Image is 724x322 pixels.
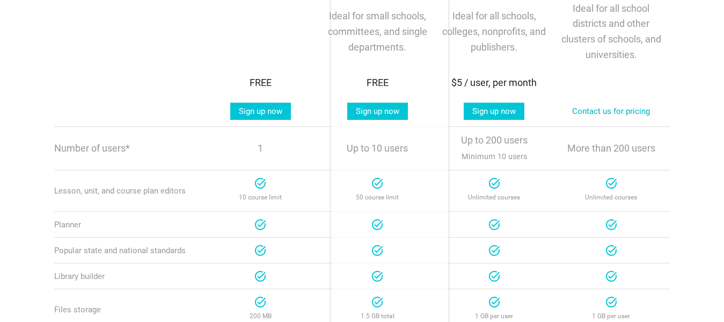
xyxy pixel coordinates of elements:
span: Minimum 10 users [462,149,527,164]
p: Unlimited courses [442,190,546,205]
div: FREE [208,75,313,91]
a: Contact us for pricing [564,103,659,120]
p: Up to 10 users [325,141,430,156]
p: Ideal for small schools, committees, and single departments. [325,9,430,55]
div: $5 / user, per month [442,75,546,91]
p: Ideal for all schools, colleges, nonprofits, and publishers. [442,9,546,55]
a: Sign up now [347,103,408,120]
p: Ideal for all school districts and other clusters of schools, and universities. [559,1,663,63]
a: Sign up now [464,103,524,120]
div: Planner [54,220,202,230]
p: 50 course limit [325,190,430,205]
p: More than 200 users [559,141,663,156]
div: FREE [325,75,430,91]
div: Library builder [54,271,202,281]
p: 10 course limit [208,190,313,205]
a: Sign up now [230,103,291,120]
div: Popular state and national standards [54,246,202,255]
p: Up to 200 users [442,133,546,164]
p: Number of users* [54,144,202,153]
p: Unlimited courses [559,190,663,205]
p: 1 [208,141,313,156]
div: Files storage [54,305,202,314]
div: Lesson, unit, and course plan editors [54,186,202,196]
